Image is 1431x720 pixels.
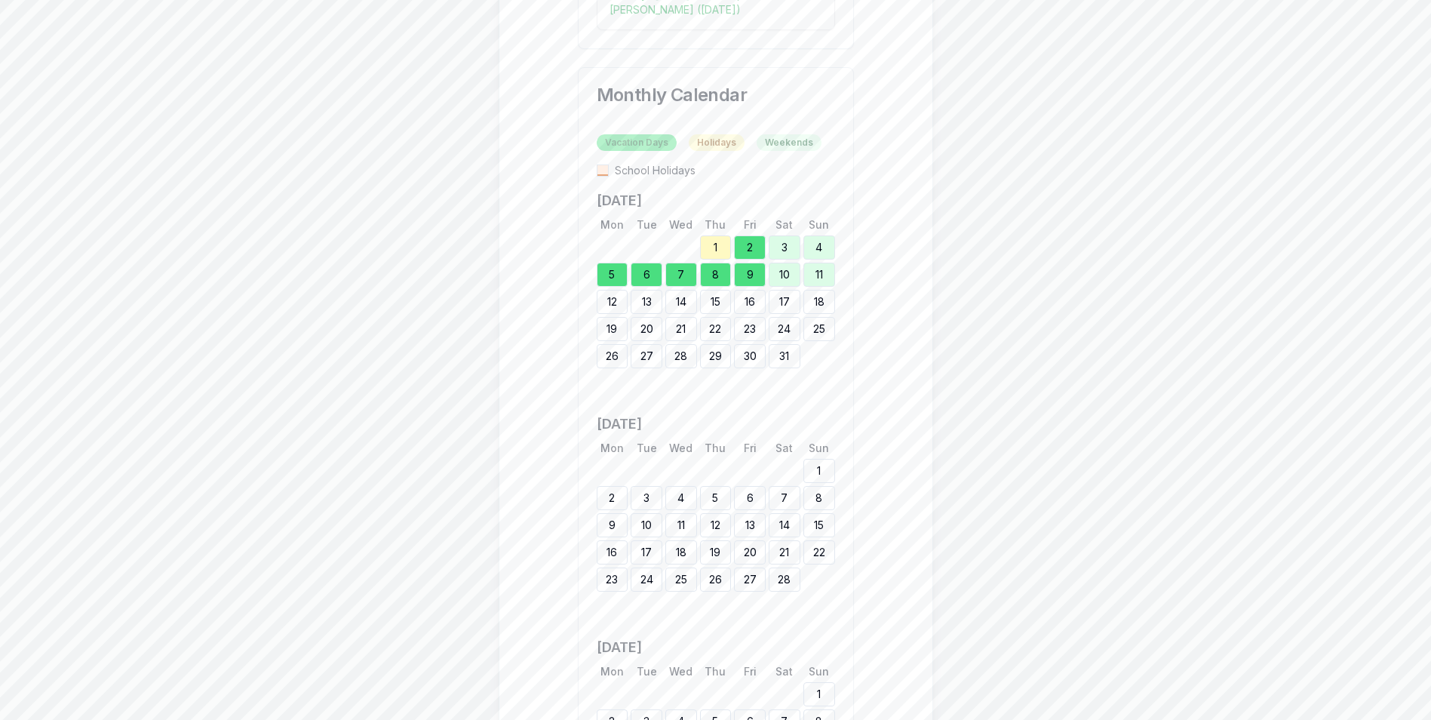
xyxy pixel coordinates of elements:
[803,235,835,260] div: 4
[769,568,800,592] div: 28
[631,263,662,287] div: 6
[803,486,835,510] div: 8
[734,664,766,679] div: Fri
[700,290,732,314] div: 15
[734,568,766,592] div: 27
[734,540,766,565] div: 20
[665,513,697,537] div: 11
[769,441,800,456] div: Sat
[769,263,800,287] div: 10
[665,441,697,456] div: Wed
[689,134,745,151] div: Holidays
[597,190,835,211] h3: [DATE]
[597,317,628,341] div: 19
[734,486,766,510] div: 6
[803,317,835,341] div: 25
[665,217,697,232] div: Wed
[769,664,800,679] div: Sat
[597,134,677,151] div: Vacation Days
[769,290,800,314] div: 17
[665,344,697,368] div: 28
[700,513,732,537] div: 12
[734,441,766,456] div: Fri
[597,217,628,232] div: Mon
[734,317,766,341] div: 23
[803,664,835,679] div: Sun
[700,568,732,592] div: 26
[700,217,732,232] div: Thu
[631,540,662,565] div: 17
[665,540,697,565] div: 18
[700,235,732,260] div: 1
[597,441,628,456] div: Mon
[700,344,732,368] div: 29
[803,263,835,287] div: 11
[597,513,628,537] div: 9
[734,235,766,260] div: 2
[700,441,732,456] div: Thu
[597,486,628,510] div: 2
[769,513,800,537] div: 14
[700,540,732,565] div: 19
[700,486,732,510] div: 5
[597,637,835,658] h3: [DATE]
[631,344,662,368] div: 27
[665,486,697,510] div: 4
[665,568,697,592] div: 25
[734,344,766,368] div: 30
[597,568,628,592] div: 23
[803,682,835,706] div: 1
[615,163,696,178] span: School Holidays
[631,568,662,592] div: 24
[803,513,835,537] div: 15
[757,134,821,151] div: Weekends
[803,441,835,456] div: Sun
[769,486,800,510] div: 7
[631,290,662,314] div: 13
[631,317,662,341] div: 20
[597,290,628,314] div: 12
[803,540,835,565] div: 22
[665,317,697,341] div: 21
[597,344,628,368] div: 26
[734,290,766,314] div: 16
[631,486,662,510] div: 3
[597,664,628,679] div: Mon
[631,441,662,456] div: Tue
[597,540,628,565] div: 16
[803,217,835,232] div: Sun
[665,263,697,287] div: 7
[734,513,766,537] div: 13
[769,317,800,341] div: 24
[803,459,835,483] div: 1
[700,317,732,341] div: 22
[734,263,766,287] div: 9
[631,217,662,232] div: Tue
[700,664,732,679] div: Thu
[769,540,800,565] div: 21
[597,86,835,104] h3: Monthly Calendar
[769,344,800,368] div: 31
[769,217,800,232] div: Sat
[631,664,662,679] div: Tue
[700,263,732,287] div: 8
[734,217,766,232] div: Fri
[665,290,697,314] div: 14
[631,513,662,537] div: 10
[769,235,800,260] div: 3
[803,290,835,314] div: 18
[597,263,628,287] div: 5
[597,414,835,435] h3: [DATE]
[665,664,697,679] div: Wed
